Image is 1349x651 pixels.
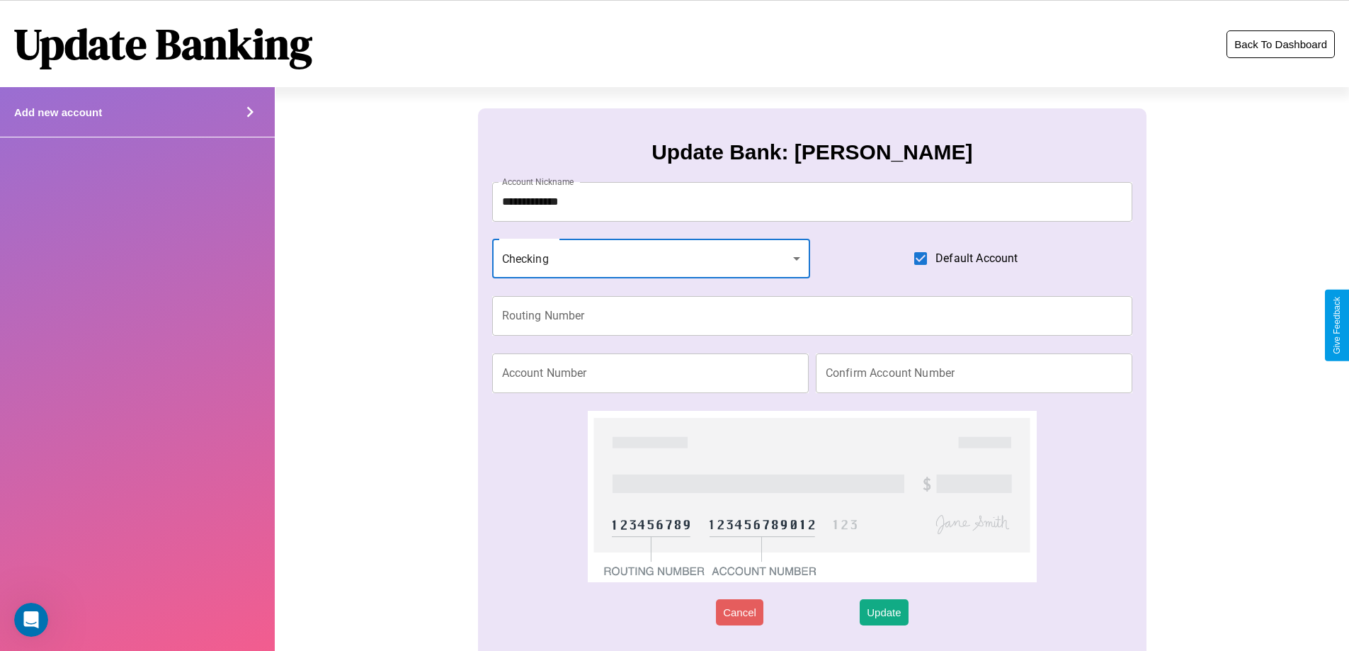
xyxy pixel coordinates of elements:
[14,106,102,118] h4: Add new account
[1332,297,1342,354] div: Give Feedback
[860,599,908,625] button: Update
[14,603,48,637] iframe: Intercom live chat
[492,239,811,278] div: Checking
[1226,30,1335,58] button: Back To Dashboard
[716,599,763,625] button: Cancel
[14,15,312,73] h1: Update Banking
[588,411,1036,582] img: check
[935,250,1018,267] span: Default Account
[651,140,972,164] h3: Update Bank: [PERSON_NAME]
[502,176,574,188] label: Account Nickname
